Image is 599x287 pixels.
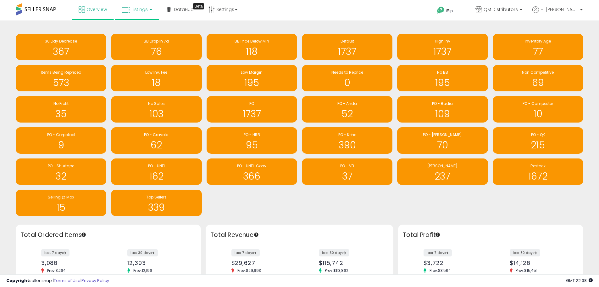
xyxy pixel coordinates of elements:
[337,101,357,106] span: PO - Anda
[148,163,165,169] span: PO - UNFI
[207,96,297,123] a: PO 1737
[302,158,392,185] a: PO - VB 37
[19,140,103,150] h1: 9
[207,127,297,154] a: PO - HRB 95
[127,249,158,256] label: last 30 days
[400,77,485,88] h1: 195
[253,232,259,238] div: Tooltip anchor
[424,260,486,266] div: $3,722
[53,101,69,106] span: No Profit
[210,171,294,181] h1: 366
[207,158,297,185] a: PO - UNFI-Conv 366
[231,260,295,266] div: $29,627
[111,158,202,185] a: PO - UNFI 162
[207,65,297,91] a: Low Margin 195
[397,127,488,154] a: PO - [PERSON_NAME] 70
[397,96,488,123] a: PO - Badia 109
[424,249,452,256] label: last 7 days
[16,127,106,154] a: PO - Corpotool 9
[111,65,202,91] a: Low Inv. Fee 18
[532,6,583,20] a: Hi [PERSON_NAME]
[432,101,453,106] span: PO - Badia
[148,101,165,106] span: No Sales
[210,77,294,88] h1: 195
[525,38,551,44] span: Inventory Age
[397,158,488,185] a: [PERSON_NAME] 237
[493,127,583,154] a: PO - QK 215
[114,46,198,57] h1: 76
[496,171,580,181] h1: 1672
[522,70,554,75] span: Non Competitive
[496,109,580,119] h1: 10
[437,6,445,14] i: Get Help
[86,6,107,13] span: Overview
[47,132,75,137] span: PO - Corpotool
[235,38,269,44] span: BB Price Below Min
[144,132,169,137] span: PO - Crayola
[338,132,356,137] span: PO - Kehe
[114,171,198,181] h1: 162
[400,109,485,119] h1: 109
[111,190,202,216] a: Top Sellers 339
[305,109,389,119] h1: 52
[493,96,583,123] a: PO - Campester 10
[210,46,294,57] h1: 118
[305,140,389,150] h1: 390
[41,260,104,266] div: 3,086
[54,278,80,284] a: Terms of Use
[566,278,593,284] span: 2025-08-13 22:38 GMT
[319,249,349,256] label: last 30 days
[16,34,106,60] a: 30 Day Decrease 367
[403,231,579,239] h3: Total Profit
[19,46,103,57] h1: 367
[496,46,580,57] h1: 77
[302,65,392,91] a: Needs to Reprice 0
[435,38,450,44] span: High Inv
[541,6,578,13] span: Hi [PERSON_NAME]
[174,6,194,13] span: DataHub
[114,77,198,88] h1: 18
[111,96,202,123] a: No Sales 103
[302,34,392,60] a: Default 1737
[207,34,297,60] a: BB Price Below Min 118
[114,140,198,150] h1: 62
[397,65,488,91] a: No BB 195
[241,70,263,75] span: Low Margin
[244,132,260,137] span: PO - HRB
[20,231,196,239] h3: Total Ordered Items
[400,171,485,181] h1: 237
[193,3,204,9] div: Tooltip anchor
[426,268,454,273] span: Prev: $3,564
[19,109,103,119] h1: 35
[6,278,29,284] strong: Copyright
[400,46,485,57] h1: 1737
[146,194,167,200] span: Top Sellers
[496,140,580,150] h1: 215
[81,278,109,284] a: Privacy Policy
[114,202,198,213] h1: 339
[445,8,453,14] span: Help
[45,38,77,44] span: 30 Day Decrease
[127,260,190,266] div: 12,393
[319,260,382,266] div: $115,742
[144,38,169,44] span: BB Drop in 7d
[130,268,155,273] span: Prev: 12,196
[484,6,518,13] span: QM Distributors
[493,34,583,60] a: Inventory Age 77
[41,70,81,75] span: Items Being Repriced
[16,65,106,91] a: Items Being Repriced 573
[48,194,74,200] span: Selling @ Max
[16,190,106,216] a: Selling @ Max 15
[305,171,389,181] h1: 37
[44,268,69,273] span: Prev: 3,264
[16,158,106,185] a: PO - Shurtape 32
[432,2,465,20] a: Help
[210,140,294,150] h1: 95
[340,163,354,169] span: PO - VB
[302,96,392,123] a: PO - Anda 52
[427,163,458,169] span: [PERSON_NAME]
[249,101,254,106] span: PO
[331,70,363,75] span: Needs to Reprice
[322,268,352,273] span: Prev: $113,862
[435,232,441,238] div: Tooltip anchor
